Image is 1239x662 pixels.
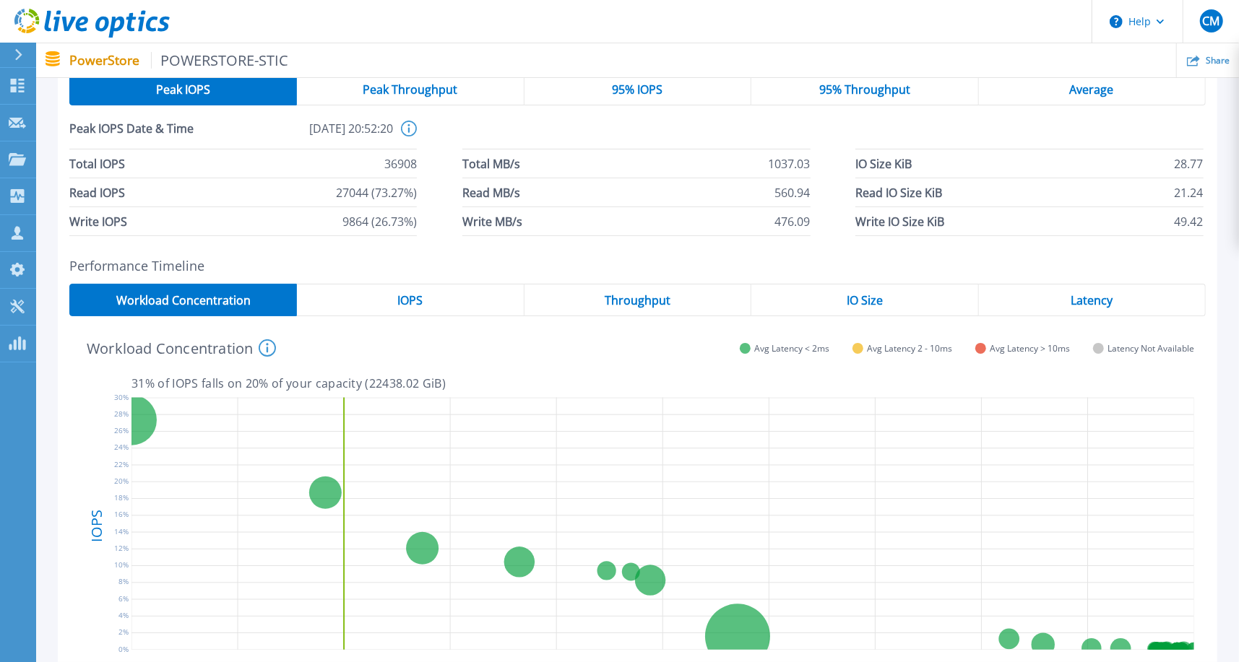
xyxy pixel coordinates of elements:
p: 31 % of IOPS falls on 20 % of your capacity ( 22438.02 GiB ) [131,377,1194,390]
span: Avg Latency > 10ms [990,343,1070,354]
span: 28.77 [1175,149,1204,178]
span: Peak Throughput [363,84,457,95]
span: CM [1202,15,1219,27]
text: 8% [118,576,129,586]
span: Average [1070,84,1114,95]
span: Latency Not Available [1108,343,1194,354]
text: 30% [114,391,129,401]
text: 28% [114,409,129,419]
span: Read IOPS [69,178,125,206]
span: Throughput [605,295,670,306]
span: 560.94 [775,178,811,206]
span: Peak IOPS Date & Time [69,121,231,149]
text: 0% [118,643,129,653]
span: [DATE] 20:52:20 [231,121,393,149]
span: Write IO Size KiB [855,207,944,235]
span: IOPS [397,295,423,306]
text: 26% [114,425,129,435]
text: 4% [118,610,129,620]
span: 95% Throughput [819,84,910,95]
span: Workload Concentration [116,295,251,306]
h2: Performance Timeline [69,258,1206,274]
span: 21.24 [1175,178,1204,206]
text: 24% [114,442,129,452]
text: 2% [118,627,129,637]
span: Read IO Size KiB [855,178,942,206]
span: Share [1206,56,1230,65]
span: Total MB/s [462,149,520,178]
span: 27044 (73.27%) [336,178,417,206]
span: 95% IOPS [612,84,662,95]
span: Peak IOPS [156,84,210,95]
span: Total IOPS [69,149,125,178]
span: IO Size [847,295,883,306]
span: Avg Latency < 2ms [754,343,829,354]
span: Write MB/s [462,207,522,235]
span: 49.42 [1175,207,1204,235]
span: 1037.03 [769,149,811,178]
h4: IOPS [90,471,104,580]
span: Latency [1071,295,1113,306]
span: 36908 [384,149,417,178]
span: 476.09 [775,207,811,235]
span: 9864 (26.73%) [342,207,417,235]
span: Avg Latency 2 - 10ms [867,343,952,354]
text: 6% [118,593,129,604]
span: Read MB/s [462,178,520,206]
text: 22% [114,458,129,469]
p: PowerStore [69,52,289,69]
span: Write IOPS [69,207,127,235]
span: IO Size KiB [855,149,912,178]
h4: Workload Concentration [87,339,276,357]
span: POWERSTORE-STIC [151,52,289,69]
